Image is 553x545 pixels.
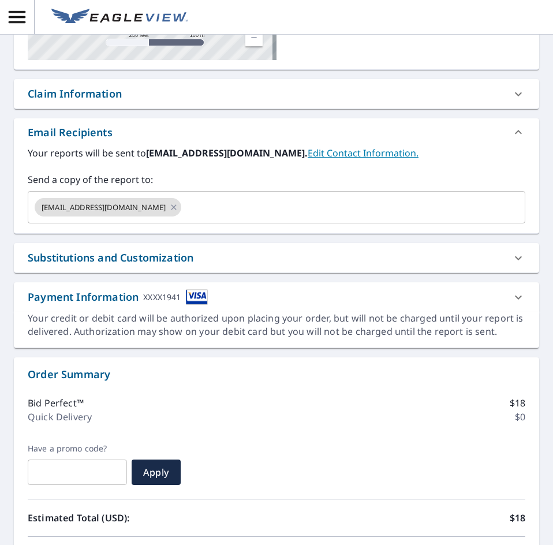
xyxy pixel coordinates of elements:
[28,146,525,160] label: Your reports will be sent to
[143,289,181,305] div: XXXX1941
[14,243,539,272] div: Substitutions and Customization
[44,2,195,33] a: EV Logo
[28,125,113,140] div: Email Recipients
[28,289,208,305] div: Payment Information
[28,410,92,424] p: Quick Delivery
[28,367,525,382] p: Order Summary
[28,86,122,102] div: Claim Information
[14,282,539,312] div: Payment InformationXXXX1941cardImage
[28,396,84,410] p: Bid Perfect™
[51,9,188,26] img: EV Logo
[28,173,525,186] label: Send a copy of the report to:
[141,466,171,479] span: Apply
[245,29,263,46] a: Current Level 17, Zoom Out
[28,250,193,266] div: Substitutions and Customization
[28,511,276,525] p: Estimated Total (USD):
[28,443,127,454] label: Have a promo code?
[510,511,525,525] p: $18
[186,289,208,305] img: cardImage
[14,79,539,109] div: Claim Information
[146,147,308,159] b: [EMAIL_ADDRESS][DOMAIN_NAME].
[28,312,525,338] div: Your credit or debit card will be authorized upon placing your order, but will not be charged unt...
[308,147,419,159] a: EditContactInfo
[35,202,173,213] span: [EMAIL_ADDRESS][DOMAIN_NAME]
[515,410,525,424] p: $0
[510,396,525,410] p: $18
[35,198,181,216] div: [EMAIL_ADDRESS][DOMAIN_NAME]
[132,460,181,485] button: Apply
[14,118,539,146] div: Email Recipients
